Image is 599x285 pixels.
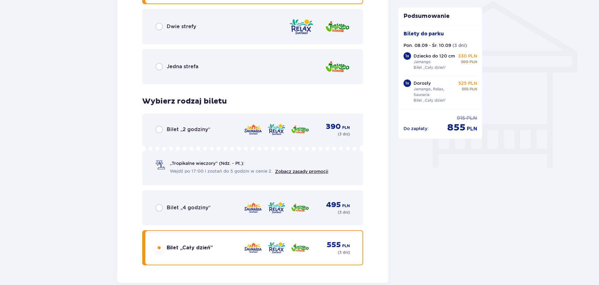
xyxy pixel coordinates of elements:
[414,80,431,86] p: Dorosły
[170,168,273,174] span: Wejdź po 17:00 i zostań do 5 godzin w cenie 2.
[275,169,328,174] a: Zobacz zasady promocji
[167,204,211,211] p: Bilet „4 godziny”
[414,53,455,59] p: Dziecko do 120 cm
[414,59,431,65] p: Jamango
[467,125,477,132] p: PLN
[244,201,262,214] img: zone logo
[325,18,350,36] img: zone logo
[404,30,444,37] p: Bilety do parku
[142,97,227,106] p: Wybierz rodzaj biletu
[458,53,477,59] p: 330 PLN
[291,123,309,136] img: zone logo
[462,86,468,92] p: 555
[327,240,341,250] p: 555
[326,122,341,131] p: 390
[289,18,314,36] img: zone logo
[404,42,451,48] p: Pon. 08.09 - Śr. 10.09
[291,201,309,214] img: zone logo
[404,52,411,60] div: 1 x
[470,86,477,92] p: PLN
[398,13,482,20] p: Podsumowanie
[342,243,350,249] p: PLN
[458,80,477,86] p: 525 PLN
[325,58,350,76] img: zone logo
[342,125,350,130] p: PLN
[404,79,411,87] div: 1 x
[342,203,350,209] p: PLN
[244,241,262,254] img: zone logo
[167,23,196,30] p: Dwie strefy
[338,210,350,215] p: ( 3 dni )
[414,86,457,98] p: Jamango, Relax, Saunaria
[452,42,467,48] p: ( 3 dni )
[414,98,446,103] p: Bilet „Cały dzień”
[457,115,465,122] p: 915
[244,123,262,136] img: zone logo
[326,200,341,210] p: 495
[267,241,286,254] img: zone logo
[404,125,429,132] p: Do zapłaty :
[167,63,198,70] p: Jedna strefa
[338,131,350,137] p: ( 3 dni )
[267,123,286,136] img: zone logo
[338,250,350,255] p: ( 3 dni )
[414,65,446,70] p: Bilet „Cały dzień”
[167,244,213,251] p: Bilet „Cały dzień”
[447,122,466,134] p: 855
[461,59,468,65] p: 360
[170,160,244,166] p: „Tropikalne wieczory" (Ndz. - Pt.):
[470,59,477,65] p: PLN
[466,115,477,122] p: PLN
[267,201,286,214] img: zone logo
[167,126,210,133] p: Bilet „2 godziny”
[291,241,309,254] img: zone logo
